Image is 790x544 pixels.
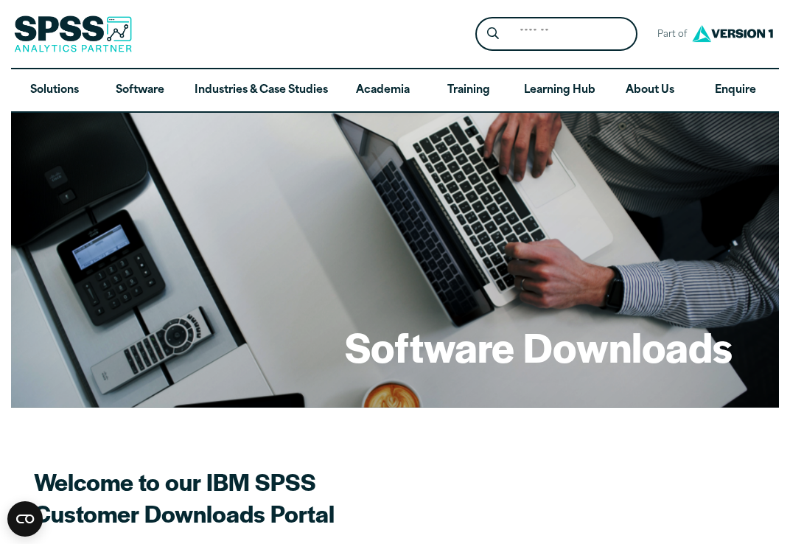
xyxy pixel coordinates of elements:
a: About Us [607,69,693,112]
a: Academia [340,69,426,112]
a: Solutions [11,69,97,112]
a: Software [97,69,183,112]
button: Open CMP widget [7,501,43,537]
a: Industries & Case Studies [183,69,340,112]
img: SPSS Analytics Partner [14,15,132,52]
h2: Welcome to our IBM SPSS Customer Downloads Portal [34,466,550,529]
img: Version1 Logo [688,20,777,47]
nav: Desktop version of site main menu [11,69,778,112]
svg: Search magnifying glass icon [487,27,499,40]
h1: Software Downloads [345,319,733,374]
button: Search magnifying glass icon [479,21,506,48]
span: Part of [649,24,688,46]
a: Enquire [693,69,779,112]
a: Training [426,69,512,112]
form: Site Header Search Form [475,17,637,52]
a: Learning Hub [512,69,607,112]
